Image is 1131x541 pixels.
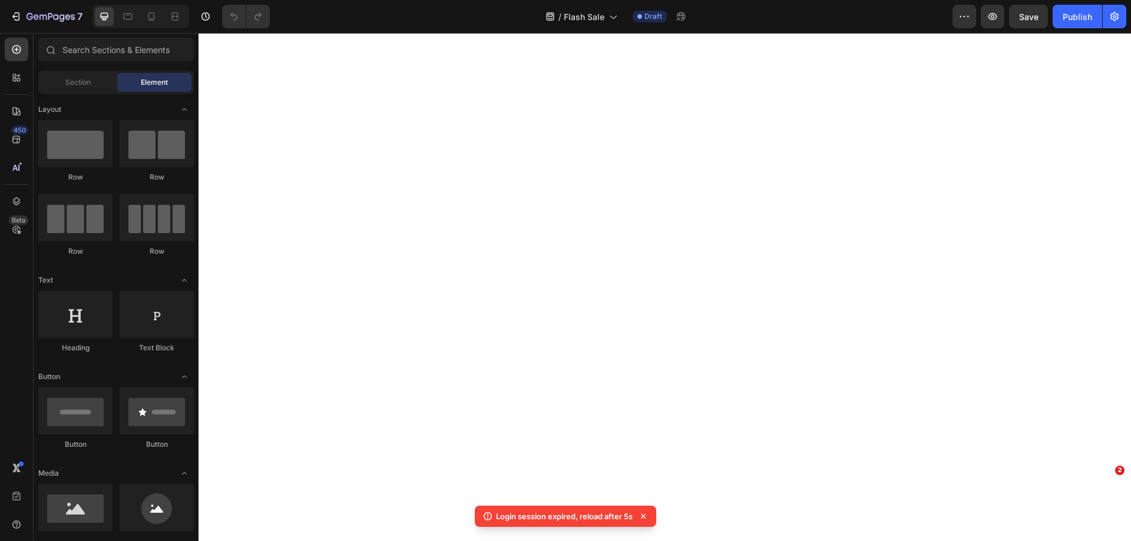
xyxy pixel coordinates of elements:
span: Save [1019,12,1039,22]
p: 7 [77,9,82,24]
span: Toggle open [175,271,194,290]
span: Element [141,77,168,88]
span: Draft [644,11,662,22]
div: Heading [38,343,113,353]
button: Publish [1053,5,1102,28]
p: Login session expired, reload after 5s [496,510,633,522]
div: 450 [11,125,28,135]
div: Text Block [120,343,194,353]
button: Save [1009,5,1048,28]
div: Undo/Redo [222,5,270,28]
span: Media [38,468,59,479]
span: Text [38,275,53,286]
div: Button [120,439,194,450]
span: / [558,11,561,23]
span: Layout [38,104,61,115]
span: Button [38,371,60,382]
div: Button [38,439,113,450]
div: Row [38,172,113,182]
span: Flash Sale [564,11,604,23]
div: Row [120,172,194,182]
div: Row [120,246,194,257]
div: Publish [1063,11,1092,23]
iframe: Design area [199,33,1131,541]
span: Toggle open [175,367,194,386]
span: Toggle open [175,100,194,119]
span: 2 [1115,466,1125,475]
input: Search Sections & Elements [38,38,194,61]
div: Row [38,246,113,257]
div: Beta [9,215,28,225]
iframe: Intercom live chat [1091,483,1119,512]
span: Section [65,77,91,88]
span: Toggle open [175,464,194,483]
button: 7 [5,5,88,28]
